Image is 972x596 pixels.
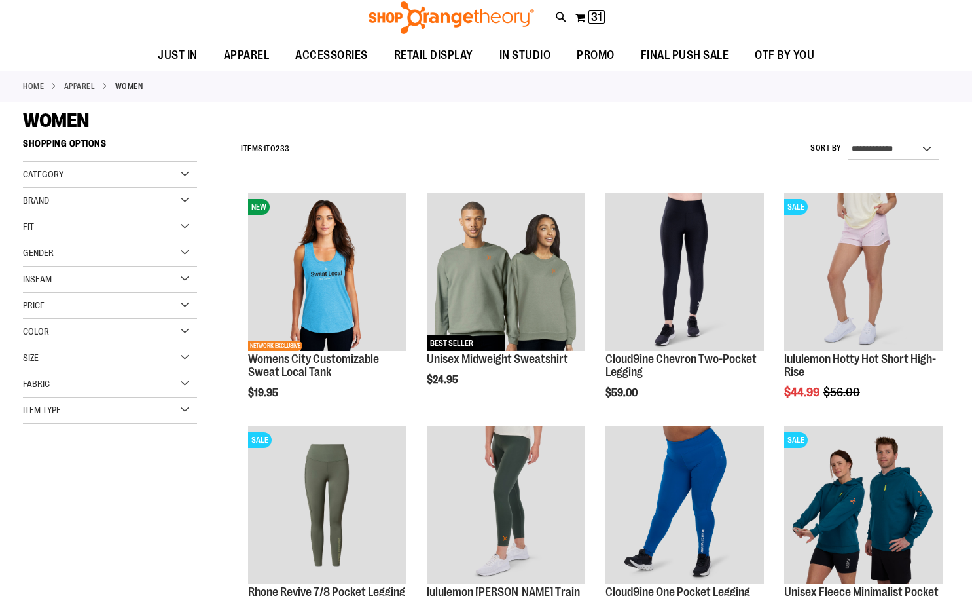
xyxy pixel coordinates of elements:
[23,109,89,132] span: WOMEN
[23,379,50,389] span: Fabric
[427,426,585,584] img: Main view of 2024 October lululemon Wunder Train High-Rise
[810,143,842,154] label: Sort By
[248,426,406,586] a: Rhone Revive 7/8 Pocket LeggingSALE
[577,41,615,70] span: PROMO
[784,193,943,351] img: lululemon Hotty Hot Short High-Rise
[784,352,936,379] a: lululemon Hotty Hot Short High-Rise
[241,139,290,159] h2: Items to
[23,352,39,363] span: Size
[224,41,270,70] span: APPAREL
[427,335,477,351] span: BEST SELLER
[248,193,406,351] img: City Customizable Perfect Racerback Tank
[784,426,943,586] a: Unisex Fleece Minimalist Pocket HoodieSALE
[23,169,63,179] span: Category
[564,41,628,71] a: PROMO
[295,41,368,70] span: ACCESSORIES
[605,352,757,379] a: Cloud9ine Chevron Two-Pocket Legging
[23,300,45,310] span: Price
[784,386,821,399] span: $44.99
[427,193,585,353] a: Unisex Midweight SweatshirtBEST SELLER
[605,193,764,351] img: Cloud9ine Chevron Two-Pocket Legging
[248,341,302,351] span: NETWORK EXCLUSIVE
[23,221,34,232] span: Fit
[248,387,280,399] span: $19.95
[282,41,381,71] a: ACCESSORIES
[641,41,729,70] span: FINAL PUSH SALE
[427,352,568,365] a: Unisex Midweight Sweatshirt
[591,10,602,24] span: 31
[248,352,379,379] a: Womens City Customizable Sweat Local Tank
[784,199,808,215] span: SALE
[248,199,270,215] span: NEW
[23,274,52,284] span: Inseam
[755,41,814,70] span: OTF BY YOU
[367,1,536,34] img: Shop Orangetheory
[427,193,585,351] img: Unisex Midweight Sweatshirt
[145,41,211,71] a: JUST IN
[605,426,764,586] a: Cloud9ine One Pocket Legging
[64,81,96,92] a: APPAREL
[420,186,592,419] div: product
[599,186,770,432] div: product
[742,41,827,71] a: OTF BY YOU
[23,405,61,415] span: Item Type
[784,193,943,353] a: lululemon Hotty Hot Short High-RiseSALE
[823,386,862,399] span: $56.00
[394,41,473,70] span: RETAIL DISPLAY
[605,426,764,584] img: Cloud9ine One Pocket Legging
[499,41,551,70] span: IN STUDIO
[248,193,406,353] a: City Customizable Perfect Racerback TankNEWNETWORK EXCLUSIVE
[242,186,413,432] div: product
[23,195,49,206] span: Brand
[784,426,943,584] img: Unisex Fleece Minimalist Pocket Hoodie
[23,132,197,162] strong: Shopping Options
[248,426,406,584] img: Rhone Revive 7/8 Pocket Legging
[427,374,460,386] span: $24.95
[248,432,272,448] span: SALE
[605,193,764,353] a: Cloud9ine Chevron Two-Pocket Legging
[23,326,49,337] span: Color
[211,41,283,70] a: APPAREL
[427,426,585,586] a: Main view of 2024 October lululemon Wunder Train High-Rise
[784,432,808,448] span: SALE
[605,387,639,399] span: $59.00
[486,41,564,71] a: IN STUDIO
[381,41,486,71] a: RETAIL DISPLAY
[115,81,143,92] strong: WOMEN
[628,41,742,71] a: FINAL PUSH SALE
[23,81,44,92] a: Home
[23,248,54,258] span: Gender
[276,144,290,153] span: 233
[263,144,266,153] span: 1
[158,41,198,70] span: JUST IN
[778,186,949,432] div: product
